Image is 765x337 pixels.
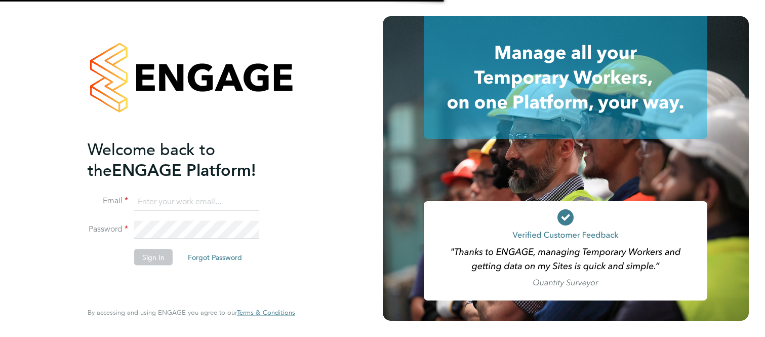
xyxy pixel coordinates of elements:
input: Enter your work email... [134,193,259,211]
h2: ENGAGE Platform! [88,139,285,180]
a: Terms & Conditions [237,309,295,317]
span: By accessing and using ENGAGE you agree to our [88,308,295,317]
span: Welcome back to the [88,139,215,180]
label: Password [88,224,128,235]
label: Email [88,196,128,206]
button: Forgot Password [180,249,250,266]
button: Sign In [134,249,173,266]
